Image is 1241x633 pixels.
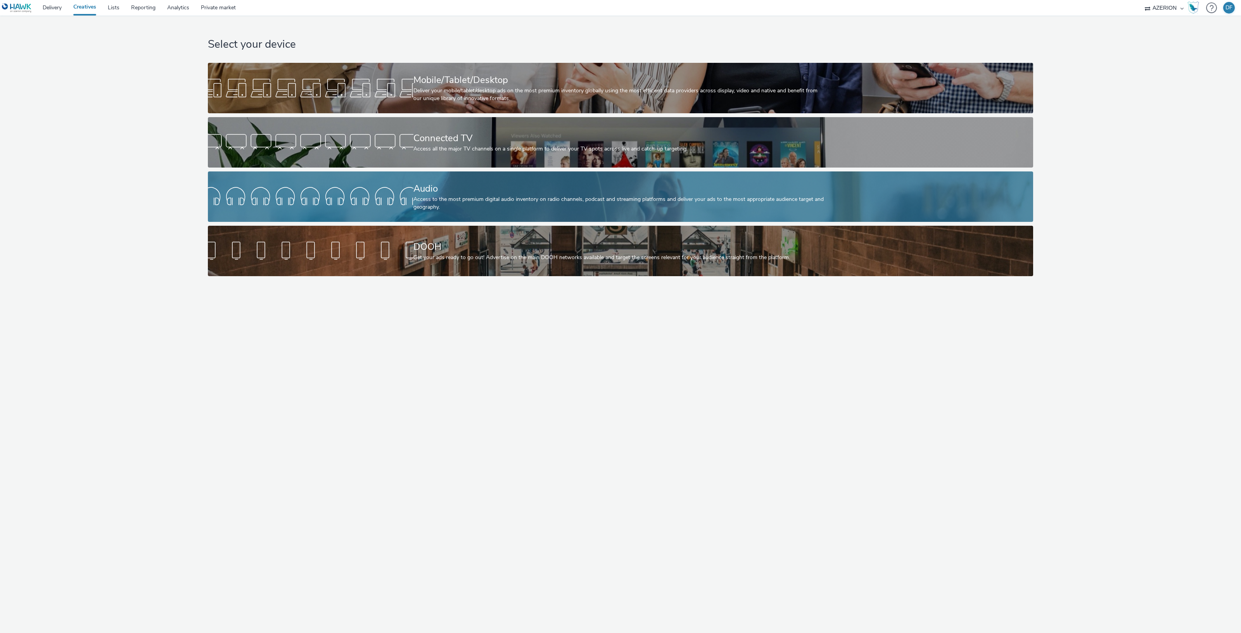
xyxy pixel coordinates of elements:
h1: Select your device [208,37,1034,52]
a: DOOHGet your ads ready to go out! Advertise on the main DOOH networks available and target the sc... [208,226,1034,276]
div: Access to the most premium digital audio inventory on radio channels, podcast and streaming platf... [413,195,824,211]
div: Access all the major TV channels on a single platform to deliver your TV spots across live and ca... [413,145,824,153]
div: DF [1225,2,1232,14]
img: Hawk Academy [1187,2,1199,14]
img: undefined Logo [2,3,32,13]
a: Connected TVAccess all the major TV channels on a single platform to deliver your TV spots across... [208,117,1034,168]
div: Mobile/Tablet/Desktop [413,73,824,87]
div: Get your ads ready to go out! Advertise on the main DOOH networks available and target the screen... [413,254,824,261]
div: Connected TV [413,131,824,145]
a: Hawk Academy [1187,2,1202,14]
a: Mobile/Tablet/DesktopDeliver your mobile/tablet/desktop ads on the most premium inventory globall... [208,63,1034,113]
div: Deliver your mobile/tablet/desktop ads on the most premium inventory globally using the most effi... [413,87,824,103]
a: AudioAccess to the most premium digital audio inventory on radio channels, podcast and streaming ... [208,171,1034,222]
div: DOOH [413,240,824,254]
div: Audio [413,182,824,195]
